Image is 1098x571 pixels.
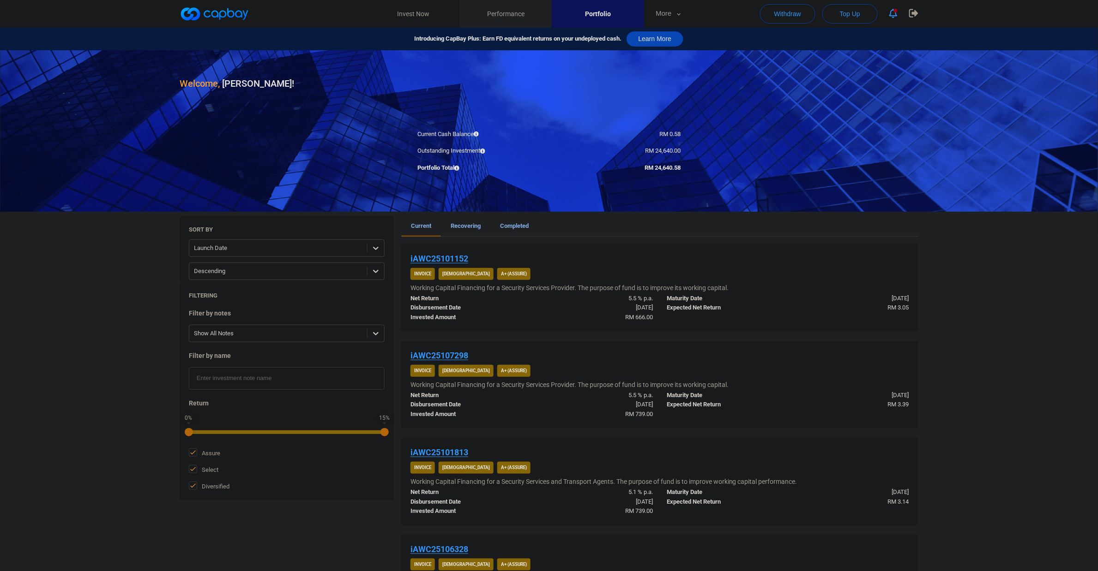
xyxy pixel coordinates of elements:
strong: Invoice [414,465,431,470]
span: Diversified [189,482,229,491]
u: iAWC25101152 [410,254,468,263]
div: Disbursement Date [404,303,532,313]
span: RM 739.00 [625,507,653,514]
div: 15 % [380,415,390,421]
strong: A+ (Assure) [501,368,527,373]
h3: [PERSON_NAME] ! [180,76,294,91]
span: Performance [487,9,525,19]
div: [DATE] [788,294,917,303]
div: 5.5 % p.a. [532,391,660,400]
div: Net Return [404,294,532,303]
div: [DATE] [532,497,660,507]
div: [DATE] [532,303,660,313]
h5: Filter by notes [189,309,385,317]
strong: Invoice [414,562,431,567]
strong: [DEMOGRAPHIC_DATA] [442,368,490,373]
u: iAWC25106328 [410,544,468,554]
span: RM 3.05 [888,304,909,311]
span: RM 0.58 [659,131,681,137]
button: Top Up [822,4,878,24]
h5: Filter by name [189,351,385,360]
div: Current Cash Balance [410,130,549,139]
span: RM 3.14 [888,498,909,505]
div: Invested Amount [404,410,532,419]
div: Invested Amount [404,506,532,516]
span: RM 24,640.58 [645,164,681,171]
span: Introducing CapBay Plus: Earn FD equivalent returns on your undeployed cash. [415,34,622,44]
input: Enter investment note name [189,367,385,390]
span: RM 666.00 [625,314,653,321]
span: Recovering [451,222,481,229]
u: iAWC25107298 [410,351,468,360]
div: Net Return [404,391,532,400]
button: Withdraw [760,4,815,24]
div: Expected Net Return [660,303,788,313]
div: 0 % [184,415,193,421]
span: RM 739.00 [625,410,653,417]
div: Net Return [404,488,532,497]
span: Portfolio [585,9,611,19]
button: Learn More [627,31,684,47]
strong: A+ (Assure) [501,271,527,276]
div: Maturity Date [660,488,788,497]
strong: [DEMOGRAPHIC_DATA] [442,562,490,567]
div: Maturity Date [660,294,788,303]
div: Invested Amount [404,313,532,322]
div: 5.5 % p.a. [532,294,660,303]
div: Disbursement Date [404,400,532,410]
div: [DATE] [788,488,917,497]
h5: Working Capital Financing for a Security Services and Transport Agents. The purpose of fund is to... [410,477,797,486]
div: Expected Net Return [660,497,788,507]
h5: Working Capital Financing for a Security Services Provider. The purpose of fund is to improve its... [410,381,729,389]
span: RM 24,640.00 [645,147,681,154]
div: Disbursement Date [404,497,532,507]
strong: Invoice [414,271,431,276]
div: [DATE] [532,400,660,410]
strong: [DEMOGRAPHIC_DATA] [442,465,490,470]
div: Portfolio Total [410,163,549,173]
strong: Invoice [414,368,431,373]
h5: Return [189,399,385,407]
h5: Filtering [189,291,217,300]
div: [DATE] [788,391,917,400]
h5: Working Capital Financing for a Security Services Provider. The purpose of fund is to improve its... [410,284,729,292]
div: Maturity Date [660,391,788,400]
span: Top Up [840,9,860,18]
div: 5.1 % p.a. [532,488,660,497]
u: iAWC25101813 [410,447,468,457]
span: RM 3.39 [888,401,909,408]
span: Welcome, [180,78,220,89]
h5: Sort By [189,226,213,234]
strong: A+ (Assure) [501,562,527,567]
div: Expected Net Return [660,400,788,410]
strong: A+ (Assure) [501,465,527,470]
span: Assure [189,448,220,458]
span: Completed [500,222,529,229]
span: Select [189,465,218,474]
div: Outstanding Investment [410,146,549,156]
strong: [DEMOGRAPHIC_DATA] [442,271,490,276]
span: Current [411,222,431,229]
